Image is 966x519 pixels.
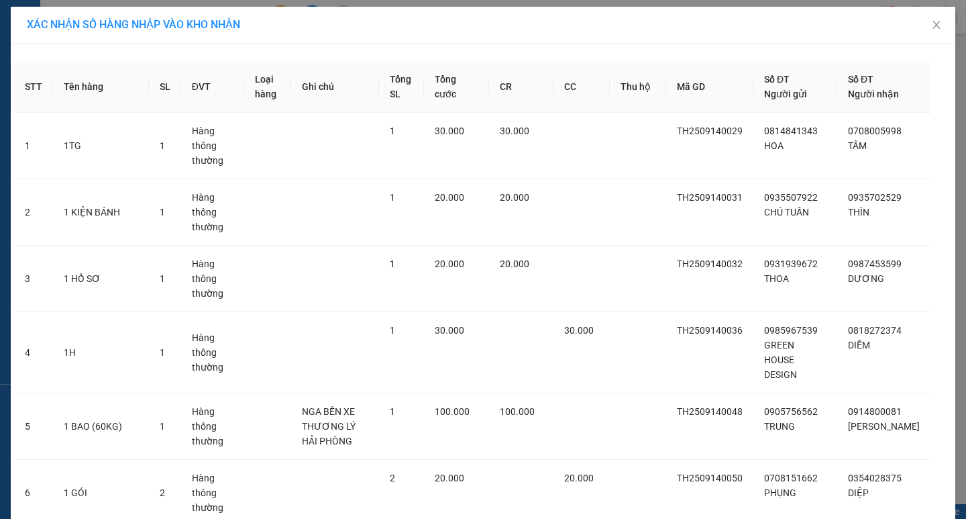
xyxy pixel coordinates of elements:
span: 1 [160,421,165,432]
th: Loại hàng [244,61,291,113]
span: DIỄM [848,340,870,350]
td: 5 [14,393,53,460]
span: PHỤNG [764,487,796,498]
span: 100.000 [500,406,535,417]
span: 1 [390,406,395,417]
span: 0818272374 [848,325,902,336]
span: 0931939672 [764,258,818,269]
span: TH2509140036 [677,325,743,336]
th: Thu hộ [610,61,666,113]
span: [PERSON_NAME] [848,421,920,432]
span: 30.000 [564,325,594,336]
span: XÁC NHẬN SỐ HÀNG NHẬP VÀO KHO NHẬN [27,18,240,31]
span: 20.000 [500,258,529,269]
td: 2 [14,179,53,246]
th: STT [14,61,53,113]
span: 0814841343 [764,126,818,136]
td: 1H [53,312,149,393]
td: Hàng thông thường [181,246,244,312]
span: Người gửi [764,89,807,99]
span: 20.000 [435,192,464,203]
span: HOA [764,140,784,151]
span: 1 [390,126,395,136]
th: Mã GD [666,61,753,113]
span: 100.000 [435,406,470,417]
td: Hàng thông thường [181,113,244,179]
span: 0914800081 [848,406,902,417]
span: DIỆP [848,487,869,498]
span: 0935702529 [848,192,902,203]
span: 0354028375 [848,473,902,483]
span: TH2509140032 [677,258,743,269]
span: 0987453599 [848,258,902,269]
span: TH2509140029 [677,126,743,136]
td: Hàng thông thường [181,312,244,393]
span: 2 [160,487,165,498]
th: Ghi chú [291,61,378,113]
span: 1 [390,325,395,336]
span: 30.000 [435,325,464,336]
span: TRUNG [764,421,795,432]
span: 30.000 [435,126,464,136]
span: GREEN HOUSE DESIGN [764,340,797,380]
span: Số ĐT [764,74,790,85]
span: 20.000 [564,473,594,483]
td: Hàng thông thường [181,393,244,460]
td: 1TG [53,113,149,179]
span: 1 [390,258,395,269]
span: 0708151662 [764,473,818,483]
span: CHÚ TUẤN [764,207,809,218]
span: NGA BẾN XE THƯƠNG LÝ HẢI PHÒNG [302,406,356,446]
span: 20.000 [435,473,464,483]
button: Close [918,7,955,44]
span: 1 [160,347,165,358]
span: TH2509140048 [677,406,743,417]
span: 0935507922 [764,192,818,203]
span: 0905756562 [764,406,818,417]
td: 1 [14,113,53,179]
th: SL [149,61,181,113]
td: 4 [14,312,53,393]
span: close [931,19,942,30]
span: 30.000 [500,126,529,136]
span: DƯƠNG [848,273,884,284]
span: 20.000 [500,192,529,203]
span: 1 [160,207,165,218]
th: CR [489,61,553,113]
span: 20.000 [435,258,464,269]
span: 1 [390,192,395,203]
th: ĐVT [181,61,244,113]
th: CC [553,61,610,113]
span: 2 [390,473,395,483]
span: TH2509140050 [677,473,743,483]
span: Người nhận [848,89,899,99]
td: 1 BAO (60KG) [53,393,149,460]
th: Tổng SL [379,61,425,113]
span: 0708005998 [848,126,902,136]
span: THOA [764,273,789,284]
span: Số ĐT [848,74,873,85]
td: 3 [14,246,53,312]
td: 1 HỒ SƠ [53,246,149,312]
th: Tổng cước [424,61,489,113]
td: 1 KIỆN BÁNH [53,179,149,246]
span: 0985967539 [764,325,818,336]
span: 1 [160,140,165,151]
td: Hàng thông thường [181,179,244,246]
span: TÂM [848,140,867,151]
span: THÌN [848,207,869,218]
span: 1 [160,273,165,284]
th: Tên hàng [53,61,149,113]
span: TH2509140031 [677,192,743,203]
